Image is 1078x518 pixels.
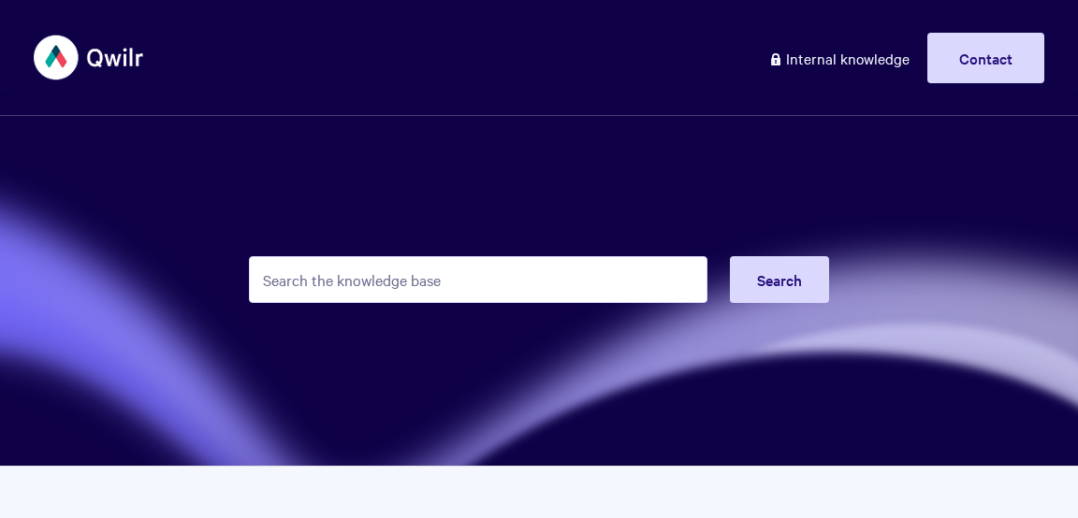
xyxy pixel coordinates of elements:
[754,33,924,83] a: Internal knowledge
[249,256,707,303] input: Search the knowledge base
[34,22,145,93] img: Qwilr Help Center
[757,269,802,290] span: Search
[730,256,829,303] button: Search
[927,33,1044,83] a: Contact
